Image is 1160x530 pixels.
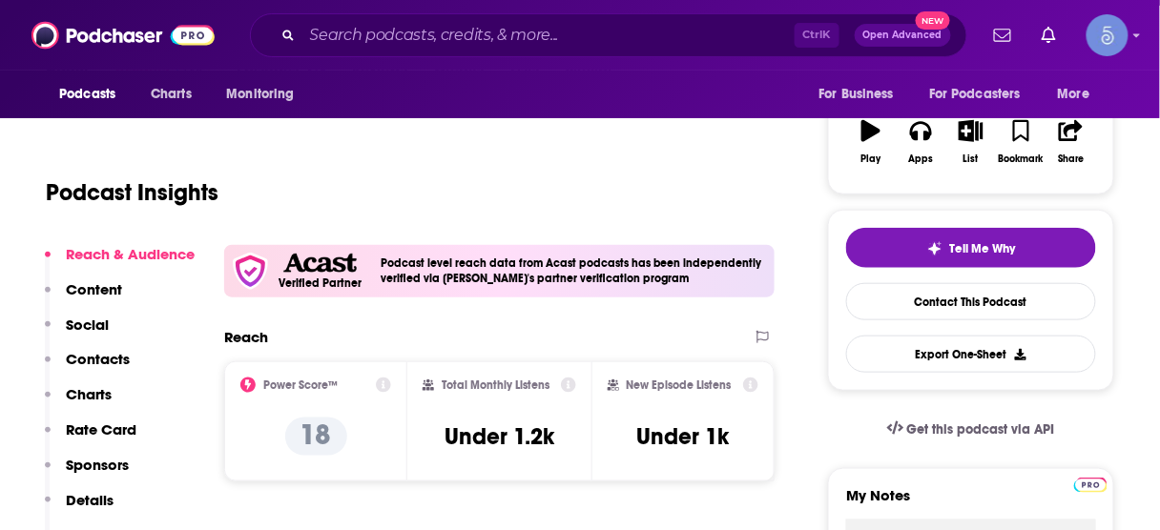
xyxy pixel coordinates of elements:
[66,456,129,474] p: Sponsors
[66,350,130,368] p: Contacts
[445,422,554,451] h3: Under 1.2k
[818,81,894,108] span: For Business
[45,491,114,526] button: Details
[283,254,356,274] img: Acast
[855,24,951,47] button: Open AdvancedNew
[66,280,122,298] p: Content
[66,385,112,403] p: Charts
[45,280,122,316] button: Content
[846,283,1096,320] a: Contact This Podcast
[907,421,1055,438] span: Get this podcast via API
[636,422,729,451] h3: Under 1k
[1045,76,1114,112] button: open menu
[226,81,294,108] span: Monitoring
[66,491,114,509] p: Details
[381,256,767,285] h4: Podcast level reach data from Acast podcasts has been independently verified via [PERSON_NAME]'s ...
[66,245,195,263] p: Reach & Audience
[846,336,1096,373] button: Export One-Sheet
[861,153,881,165] div: Play
[1058,81,1090,108] span: More
[31,17,215,53] img: Podchaser - Follow, Share and Rate Podcasts
[45,350,130,385] button: Contacts
[1074,478,1108,493] img: Podchaser Pro
[213,76,319,112] button: open menu
[872,406,1070,453] a: Get this podcast via API
[45,385,112,420] button: Charts
[66,316,109,334] p: Social
[795,23,839,48] span: Ctrl K
[1087,14,1129,56] button: Show profile menu
[896,108,945,176] button: Apps
[846,108,896,176] button: Play
[263,378,338,392] h2: Power Score™
[1074,475,1108,493] a: Pro website
[846,228,1096,268] button: tell me why sparkleTell Me Why
[917,76,1048,112] button: open menu
[302,20,795,51] input: Search podcasts, credits, & more...
[950,241,1016,256] span: Tell Me Why
[927,241,942,256] img: tell me why sparkle
[929,81,1021,108] span: For Podcasters
[45,245,195,280] button: Reach & Audience
[863,31,942,40] span: Open Advanced
[986,19,1019,51] a: Show notifications dropdown
[285,418,347,456] p: 18
[45,456,129,491] button: Sponsors
[1046,108,1096,176] button: Share
[1034,19,1064,51] a: Show notifications dropdown
[46,76,140,112] button: open menu
[1058,153,1084,165] div: Share
[1087,14,1129,56] span: Logged in as Spiral5-G1
[999,153,1044,165] div: Bookmark
[250,13,967,57] div: Search podcasts, credits, & more...
[224,328,268,346] h2: Reach
[996,108,1046,176] button: Bookmark
[232,253,269,290] img: verfied icon
[805,76,918,112] button: open menu
[151,81,192,108] span: Charts
[46,178,218,207] h1: Podcast Insights
[909,153,934,165] div: Apps
[45,316,109,351] button: Social
[963,153,979,165] div: List
[59,81,115,108] span: Podcasts
[946,108,996,176] button: List
[279,277,362,289] h5: Verified Partner
[442,378,549,392] h2: Total Monthly Listens
[846,486,1096,520] label: My Notes
[627,378,732,392] h2: New Episode Listens
[45,420,136,456] button: Rate Card
[138,76,203,112] a: Charts
[1087,14,1129,56] img: User Profile
[916,11,950,30] span: New
[66,420,136,438] p: Rate Card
